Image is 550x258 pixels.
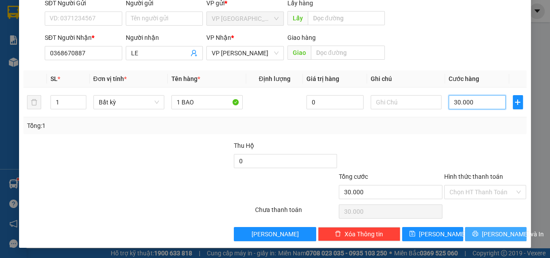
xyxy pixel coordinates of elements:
span: [PERSON_NAME] [419,229,466,239]
span: printer [472,231,478,238]
span: Xóa Thông tin [345,229,383,239]
input: Dọc đường [311,46,385,60]
b: [DOMAIN_NAME] [74,34,122,41]
div: Người nhận [126,33,203,42]
input: Dọc đường [308,11,385,25]
label: Hình thức thanh toán [444,173,503,180]
button: delete [27,95,41,109]
span: VP Nhận [206,34,231,41]
span: Bất kỳ [99,96,159,109]
span: Tên hàng [171,75,200,82]
button: deleteXóa Thông tin [318,227,400,241]
span: Lấy [287,11,308,25]
li: (c) 2017 [74,42,122,53]
span: Giao [287,46,311,60]
div: SĐT Người Nhận [45,33,122,42]
button: printer[PERSON_NAME] và In [465,227,526,241]
b: BIÊN NHẬN GỬI HÀNG HÓA [57,13,85,85]
span: VP Phan Thiết [212,46,279,60]
span: save [409,231,415,238]
button: [PERSON_NAME] [234,227,316,241]
span: Thu Hộ [234,142,254,149]
div: Chưa thanh toán [254,205,338,220]
span: Cước hàng [449,75,479,82]
button: plus [513,95,523,109]
img: logo.jpg [96,11,117,32]
b: [PERSON_NAME] [11,57,50,99]
span: [PERSON_NAME] và In [482,229,544,239]
input: 0 [306,95,364,109]
span: plus [513,99,523,106]
span: VP Sài Gòn [212,12,279,25]
span: Định lượng [259,75,290,82]
span: SL [50,75,58,82]
th: Ghi chú [367,70,445,88]
input: Ghi Chú [371,95,442,109]
button: save[PERSON_NAME] [402,227,463,241]
span: Tổng cước [339,173,368,180]
span: Đơn vị tính [93,75,127,82]
input: VD: Bàn, Ghế [171,95,243,109]
span: [PERSON_NAME] [252,229,299,239]
span: user-add [190,50,198,57]
div: Tổng: 1 [27,121,213,131]
span: Giao hàng [287,34,316,41]
span: delete [335,231,341,238]
span: Giá trị hàng [306,75,339,82]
